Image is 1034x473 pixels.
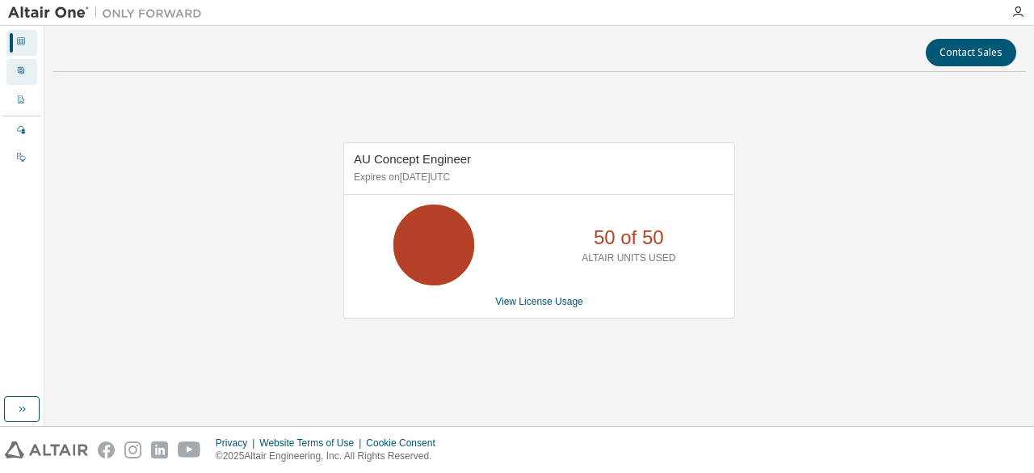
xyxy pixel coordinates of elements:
[6,88,37,114] div: Company Profile
[178,441,201,458] img: youtube.svg
[354,171,721,184] p: Expires on [DATE] UTC
[98,441,115,458] img: facebook.svg
[216,450,445,463] p: © 2025 Altair Engineering, Inc. All Rights Reserved.
[124,441,141,458] img: instagram.svg
[354,152,471,166] span: AU Concept Engineer
[8,5,210,21] img: Altair One
[366,437,444,450] div: Cookie Consent
[6,146,37,171] div: On Prem
[495,296,583,307] a: View License Usage
[151,441,168,458] img: linkedin.svg
[582,251,675,265] p: ALTAIR UNITS USED
[6,118,37,144] div: Managed
[6,59,37,85] div: User Profile
[259,437,366,450] div: Website Terms of Use
[926,39,1016,66] button: Contact Sales
[5,441,88,458] img: altair_logo.svg
[594,224,664,251] p: 50 of 50
[6,30,37,56] div: Dashboard
[216,437,259,450] div: Privacy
